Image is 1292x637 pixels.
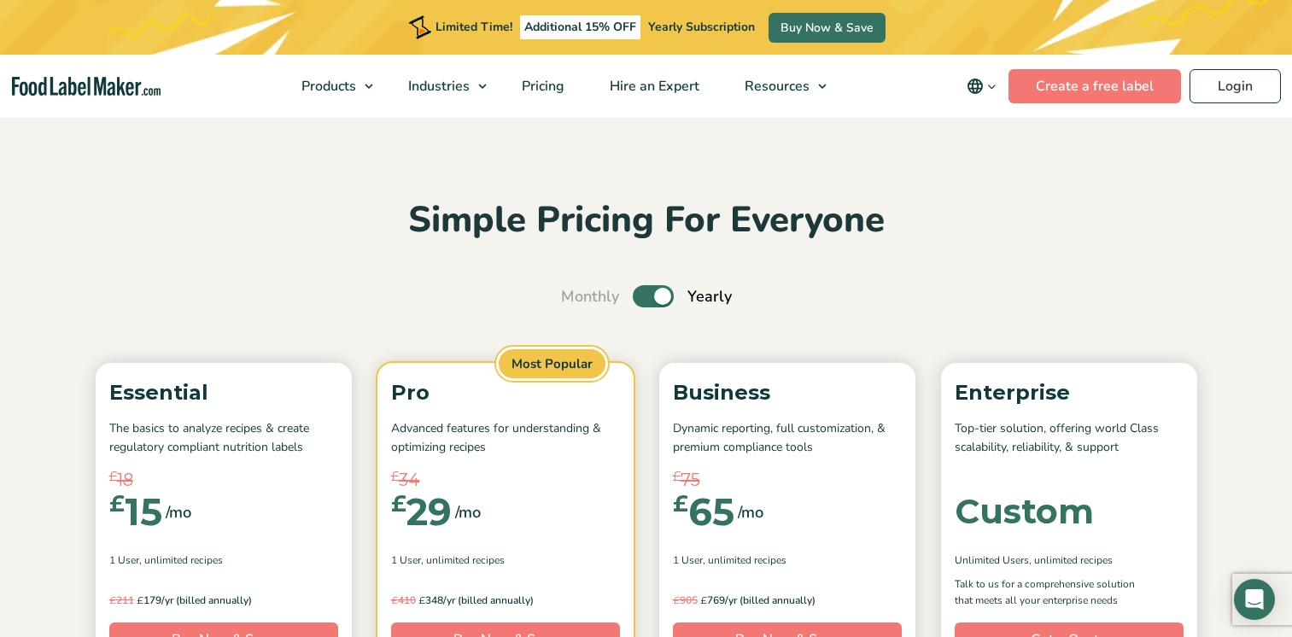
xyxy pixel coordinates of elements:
[109,593,134,607] del: 211
[673,377,902,409] p: Business
[166,500,191,524] span: /mo
[673,552,703,568] span: 1 User
[137,593,143,606] span: £
[109,377,338,409] p: Essential
[279,55,382,118] a: Products
[955,576,1151,609] p: Talk to us for a comprehensive solution that meets all your enterprise needs
[109,493,125,515] span: £
[738,500,763,524] span: /mo
[517,77,566,96] span: Pricing
[681,467,700,493] span: 75
[421,552,505,568] span: , Unlimited Recipes
[139,552,223,568] span: , Unlimited Recipes
[403,77,471,96] span: Industries
[109,552,139,568] span: 1 User
[703,552,786,568] span: , Unlimited Recipes
[673,467,681,487] span: £
[455,500,481,524] span: /mo
[109,419,338,458] p: The basics to analyze recipes & create regulatory compliant nutrition labels
[673,493,688,515] span: £
[955,494,1094,529] div: Custom
[109,593,116,606] span: £
[1190,69,1281,103] a: Login
[109,493,162,530] div: 15
[722,55,835,118] a: Resources
[955,377,1184,409] p: Enterprise
[87,197,1206,244] h2: Simple Pricing For Everyone
[391,467,399,487] span: £
[673,593,680,606] span: £
[673,493,734,530] div: 65
[633,285,674,307] label: Toggle
[500,55,583,118] a: Pricing
[1029,552,1113,568] span: , Unlimited Recipes
[399,467,420,493] span: 34
[1008,69,1181,103] a: Create a free label
[391,493,406,515] span: £
[496,347,608,382] span: Most Popular
[391,552,421,568] span: 1 User
[740,77,811,96] span: Resources
[391,593,398,606] span: £
[561,285,619,308] span: Monthly
[648,19,755,35] span: Yearly Subscription
[1234,579,1275,620] div: Open Intercom Messenger
[955,419,1184,458] p: Top-tier solution, offering world Class scalability, reliability, & support
[436,19,512,35] span: Limited Time!
[588,55,718,118] a: Hire an Expert
[391,592,620,609] p: 348/yr (billed annually)
[673,419,902,458] p: Dynamic reporting, full customization, & premium compliance tools
[386,55,495,118] a: Industries
[700,593,707,606] span: £
[109,592,338,609] p: 179/yr (billed annually)
[687,285,732,308] span: Yearly
[520,15,640,39] span: Additional 15% OFF
[673,592,902,609] p: 769/yr (billed annually)
[391,493,452,530] div: 29
[955,552,1029,568] span: Unlimited Users
[117,467,133,493] span: 18
[391,419,620,458] p: Advanced features for understanding & optimizing recipes
[391,377,620,409] p: Pro
[673,593,698,607] del: 905
[769,13,886,43] a: Buy Now & Save
[296,77,358,96] span: Products
[605,77,701,96] span: Hire an Expert
[391,593,416,607] del: 410
[109,467,117,487] span: £
[418,593,425,606] span: £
